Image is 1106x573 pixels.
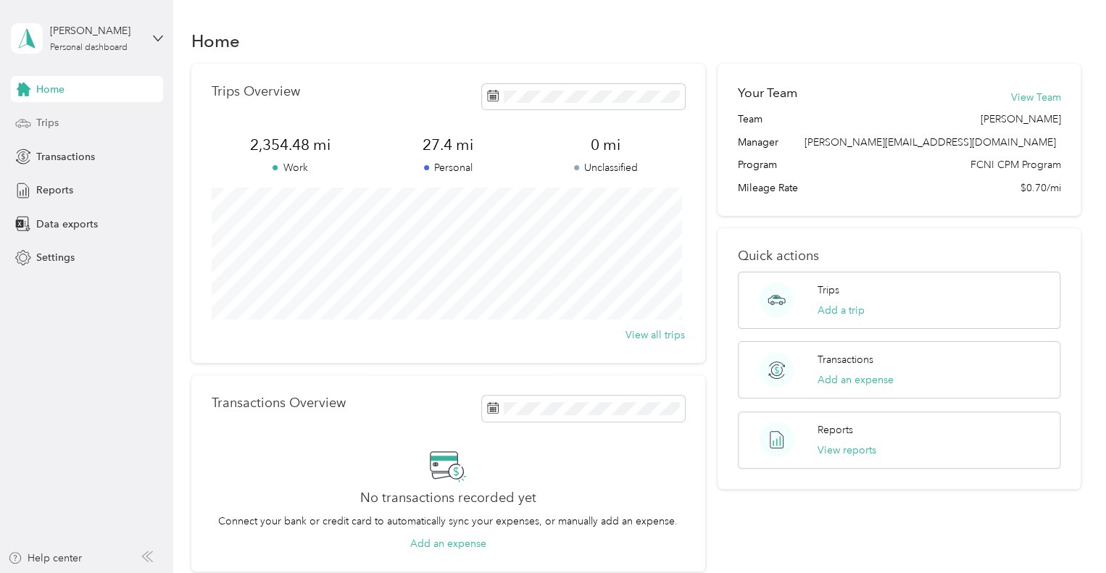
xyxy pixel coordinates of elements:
[527,160,685,175] p: Unclassified
[738,135,778,150] span: Manager
[218,514,678,529] p: Connect your bank or credit card to automatically sync your expenses, or manually add an expense.
[36,250,75,265] span: Settings
[527,135,685,155] span: 0 mi
[8,551,82,566] button: Help center
[818,372,894,388] button: Add an expense
[36,82,65,97] span: Home
[970,157,1060,172] span: FCNI CPM Program
[36,149,95,164] span: Transactions
[625,327,685,343] button: View all trips
[738,248,1060,264] p: Quick actions
[36,183,73,198] span: Reports
[1010,90,1060,105] button: View Team
[980,112,1060,127] span: [PERSON_NAME]
[212,84,300,99] p: Trips Overview
[410,536,486,551] button: Add an expense
[36,115,59,130] span: Trips
[818,352,873,367] p: Transactions
[818,422,853,438] p: Reports
[818,443,876,458] button: View reports
[369,160,527,175] p: Personal
[369,135,527,155] span: 27.4 mi
[191,33,240,49] h1: Home
[738,84,797,102] h2: Your Team
[738,112,762,127] span: Team
[36,217,98,232] span: Data exports
[50,43,128,52] div: Personal dashboard
[212,396,346,411] p: Transactions Overview
[738,157,777,172] span: Program
[360,490,536,506] h2: No transactions recorded yet
[738,180,798,196] span: Mileage Rate
[1025,492,1106,573] iframe: Everlance-gr Chat Button Frame
[818,283,839,298] p: Trips
[212,160,370,175] p: Work
[1020,180,1060,196] span: $0.70/mi
[818,303,865,318] button: Add a trip
[50,23,141,38] div: [PERSON_NAME]
[804,136,1055,149] span: [PERSON_NAME][EMAIL_ADDRESS][DOMAIN_NAME]
[212,135,370,155] span: 2,354.48 mi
